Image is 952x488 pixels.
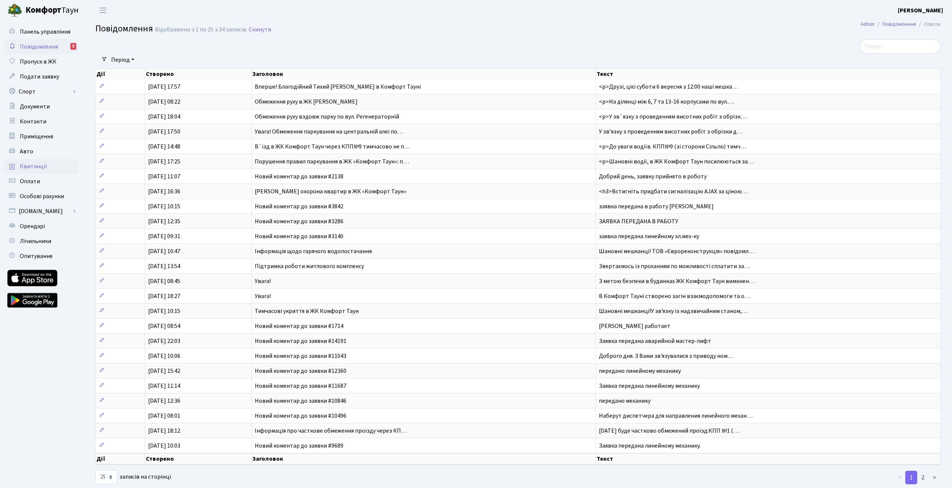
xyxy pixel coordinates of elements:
a: Квитанції [4,159,79,174]
a: Повідомлення [882,20,916,28]
span: Новий коментар до заявки #11687 [255,382,346,390]
span: Повідомлення [95,22,153,35]
span: передано линейному механику [599,367,681,375]
th: Заголовок [252,453,596,464]
span: [DATE] 17:50 [148,128,180,136]
span: З метою безпеки в будинках ЖК Комфорт Таун вимкнен… [599,277,755,285]
a: Admin [861,20,875,28]
span: Новий коментар до заявки #3140 [255,232,343,240]
span: Доброго дня. З Вами зв'язувалися з приводу ном… [599,352,734,360]
a: Лічильники [4,234,79,249]
a: Орендарі [4,219,79,234]
div: Відображено з 1 по 25 з 34 записів. [155,26,247,33]
span: Увага! [255,277,271,285]
th: Дії [96,453,145,464]
span: [DATE] 18:27 [148,292,180,300]
span: Контакти [20,117,46,126]
span: Лічильники [20,237,51,245]
span: [DATE] 08:45 [148,277,180,285]
select: записів на сторінці [95,470,117,484]
span: Підтримка роботи житлового комплексу [255,262,364,270]
span: Новий коментар до заявки #11043 [255,352,346,360]
span: Шановні мешканці!У зв'язку із надзвичайним станом,… [599,307,748,315]
span: Заявка передана аварийной мастер-лифт [599,337,711,345]
span: заявка передана линейному эл.мех-ку [599,232,699,240]
span: Увага! Обмеження паркування на центральній алеї по… [255,128,403,136]
span: Новий коментар до заявки #1714 [255,322,343,330]
span: [DATE] 12:36 [148,397,180,405]
span: [DATE] 18:04 [148,113,180,121]
span: <p>До уваги водіїв. КПП№9 (зі сторони Сільпо) тимч… [599,142,746,151]
span: Подати заявку [20,73,59,81]
span: Особові рахунки [20,192,64,200]
input: Пошук... [860,39,941,53]
span: [DATE] 15:42 [148,367,180,375]
span: Документи [20,102,50,111]
span: Порушення правил паркування в ЖК «Комфорт Таун»: п… [255,157,409,166]
span: Новий коментар до заявки #10846 [255,397,346,405]
a: Документи [4,99,79,114]
a: 2 [917,471,929,484]
span: Новий коментар до заявки #14191 [255,337,346,345]
span: Новий коментар до заявки #10496 [255,412,346,420]
span: [DATE] 10:15 [148,202,180,211]
th: Дії [96,69,145,79]
span: [DATE] 12:35 [148,217,180,225]
span: [DATE] 10:06 [148,352,180,360]
a: 1 [905,471,917,484]
th: Текст [596,453,941,464]
span: Новий коментар до заявки #3286 [255,217,343,225]
span: Заявка передана линейному механику [599,382,700,390]
span: <p>У зв`язку з проведенням висотних робіт з обрізк… [599,113,747,121]
span: <h3>Встигніть придбати сигналізацію AJAX за ціною… [599,187,748,196]
span: В`їзд в ЖК Комфорт Таун через КПП№9 тимчасово не п… [255,142,410,151]
span: Приміщення [20,132,53,141]
span: Обмеження руху в ЖК [PERSON_NAME] [255,98,358,106]
span: [DATE] 18:12 [148,427,180,435]
a: Контакти [4,114,79,129]
th: Заголовок [252,69,596,79]
span: [DATE] 17:57 [148,83,180,91]
span: Обмеження руху вздовж парку по вул. Регенераторній [255,113,399,121]
span: Новий коментар до заявки #3842 [255,202,343,211]
button: Переключити навігацію [94,4,112,16]
th: Текст [596,69,941,79]
span: Інформація про часткове обмеження проїзду через КП… [255,427,407,435]
span: Увага! [255,292,271,300]
span: [DATE] 10:03 [148,442,180,450]
span: [DATE] 11:14 [148,382,180,390]
span: передано механику [599,397,651,405]
a: Опитування [4,249,79,264]
span: Опитування [20,252,52,260]
span: [DATE] 09:31 [148,232,180,240]
th: Створено [145,69,252,79]
span: Оплати [20,177,40,185]
span: Наберут диспетчера для направления линейного механ… [599,412,753,420]
span: <p>Друзі, цієї суботи 6 вересня з 12:00 наші мешка… [599,83,738,91]
a: Скинути [249,26,271,33]
span: Квитанції [20,162,47,171]
span: Пропуск в ЖК [20,58,56,66]
span: [DATE] 08:01 [148,412,180,420]
span: [DATE] 08:54 [148,322,180,330]
a: Приміщення [4,129,79,144]
a: Пропуск в ЖК [4,54,79,69]
span: [PERSON_NAME] охорона квартир в ЖК «Комфорт Таун» [255,187,406,196]
b: [PERSON_NAME] [898,6,943,15]
span: Авто [20,147,33,156]
span: Орендарі [20,222,45,230]
div: 5 [70,43,76,50]
span: [DATE] 14:48 [148,142,180,151]
label: записів на сторінці [95,470,171,484]
span: [DATE] 13:54 [148,262,180,270]
span: Вперше! Благодійний Тихий [PERSON_NAME] в Комфорт Тауні [255,83,421,91]
span: У звʼязку з проведенням висотних робіт з обрізки д… [599,128,743,136]
nav: breadcrumb [850,16,952,32]
span: Повідомлення [20,43,58,51]
a: Подати заявку [4,69,79,84]
span: [DATE] буде частково обмежений проїзд:КПП №1 (… [599,427,739,435]
span: Шановні мешканці! ТОВ «Єврореконструкція» повідомл… [599,247,754,255]
span: [DATE] 08:22 [148,98,180,106]
a: Період [108,53,137,66]
span: Тимчасові укриття в ЖК Комфорт Таун [255,307,359,315]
